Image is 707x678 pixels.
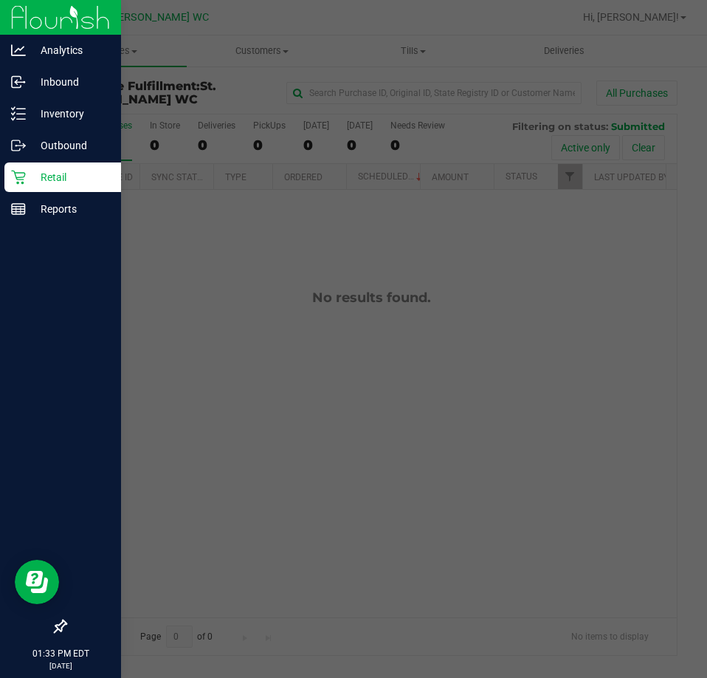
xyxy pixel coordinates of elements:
inline-svg: Outbound [11,138,26,153]
inline-svg: Analytics [11,43,26,58]
p: Retail [26,168,114,186]
inline-svg: Reports [11,202,26,216]
p: Inbound [26,73,114,91]
inline-svg: Retail [11,170,26,185]
inline-svg: Inbound [11,75,26,89]
p: [DATE] [7,660,114,671]
p: Analytics [26,41,114,59]
inline-svg: Inventory [11,106,26,121]
p: 01:33 PM EDT [7,647,114,660]
p: Outbound [26,137,114,154]
iframe: Resource center [15,560,59,604]
p: Inventory [26,105,114,123]
p: Reports [26,200,114,218]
